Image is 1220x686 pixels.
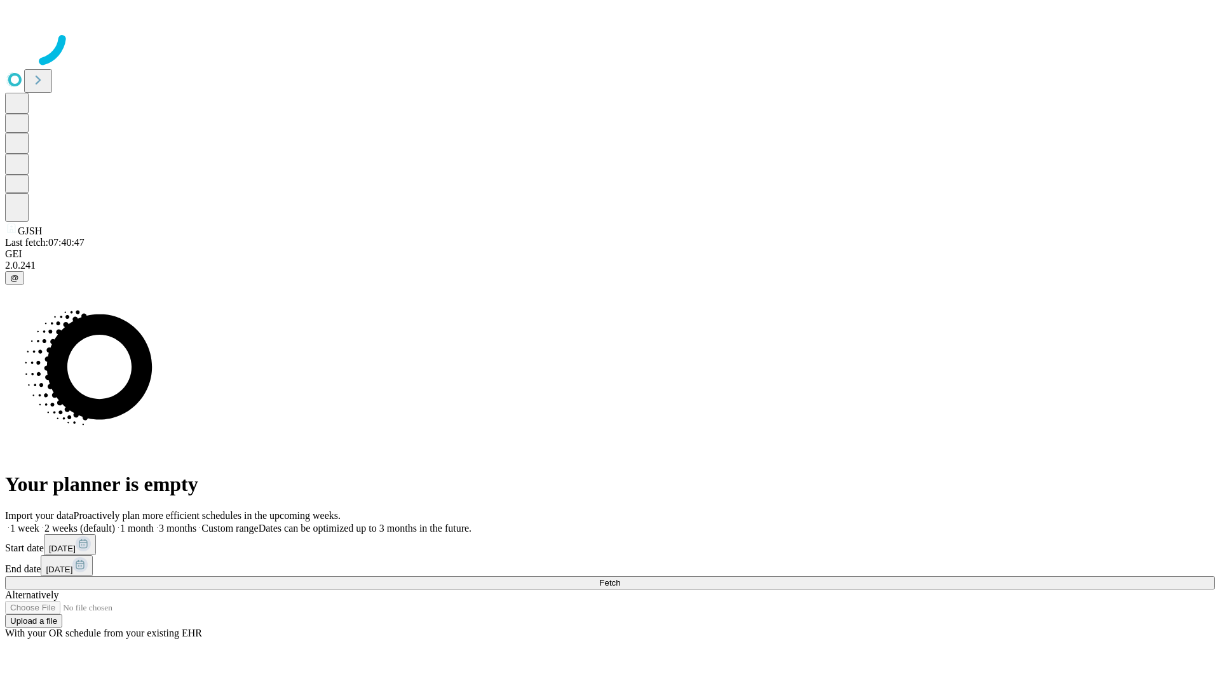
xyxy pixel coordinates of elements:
[5,589,58,600] span: Alternatively
[44,534,96,555] button: [DATE]
[10,523,39,534] span: 1 week
[5,248,1215,260] div: GEI
[5,555,1215,576] div: End date
[5,628,202,638] span: With your OR schedule from your existing EHR
[5,237,85,248] span: Last fetch: 07:40:47
[41,555,93,576] button: [DATE]
[5,576,1215,589] button: Fetch
[10,273,19,283] span: @
[74,510,341,521] span: Proactively plan more efficient schedules in the upcoming weeks.
[46,565,72,574] span: [DATE]
[5,510,74,521] span: Import your data
[5,534,1215,555] div: Start date
[5,473,1215,496] h1: Your planner is empty
[44,523,115,534] span: 2 weeks (default)
[599,578,620,588] span: Fetch
[5,614,62,628] button: Upload a file
[159,523,196,534] span: 3 months
[5,260,1215,271] div: 2.0.241
[49,544,76,553] span: [DATE]
[5,271,24,285] button: @
[259,523,471,534] span: Dates can be optimized up to 3 months in the future.
[120,523,154,534] span: 1 month
[18,225,42,236] span: GJSH
[201,523,258,534] span: Custom range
